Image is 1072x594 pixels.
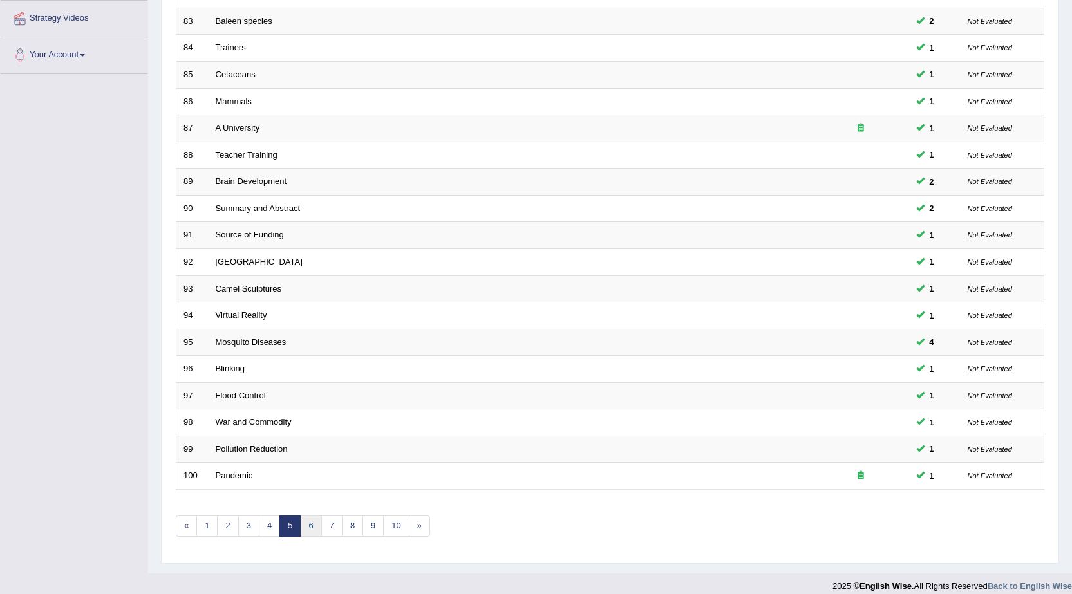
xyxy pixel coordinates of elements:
[216,444,288,454] a: Pollution Reduction
[176,115,209,142] td: 87
[820,470,902,482] div: Exam occurring question
[217,515,238,537] a: 2
[216,337,287,347] a: Mosquito Diseases
[925,335,939,349] span: You can still take this question
[820,122,902,135] div: Exam occurring question
[968,365,1012,373] small: Not Evaluated
[832,573,1072,592] div: 2025 © All Rights Reserved
[176,8,209,35] td: 83
[216,391,266,400] a: Flood Control
[925,68,939,81] span: You can still take this question
[196,515,218,537] a: 1
[925,148,939,162] span: You can still take this question
[925,175,939,189] span: You can still take this question
[176,62,209,89] td: 85
[176,409,209,436] td: 98
[925,14,939,28] span: You can still take this question
[216,364,245,373] a: Blinking
[968,231,1012,239] small: Not Evaluated
[925,389,939,402] span: You can still take this question
[925,309,939,322] span: You can still take this question
[176,329,209,356] td: 95
[925,362,939,376] span: You can still take this question
[216,176,287,186] a: Brain Development
[216,16,272,26] a: Baleen species
[968,258,1012,266] small: Not Evaluated
[176,356,209,383] td: 96
[362,515,384,537] a: 9
[925,228,939,242] span: You can still take this question
[216,284,282,293] a: Camel Sculptures
[176,302,209,329] td: 94
[968,71,1012,79] small: Not Evaluated
[216,470,253,480] a: Pandemic
[1,37,147,70] a: Your Account
[279,515,301,537] a: 5
[176,88,209,115] td: 86
[1,1,147,33] a: Strategy Videos
[988,581,1072,591] a: Back to English Wise
[925,122,939,135] span: You can still take this question
[968,17,1012,25] small: Not Evaluated
[176,515,197,537] a: «
[259,515,280,537] a: 4
[216,310,267,320] a: Virtual Reality
[176,35,209,62] td: 84
[968,151,1012,159] small: Not Evaluated
[968,285,1012,293] small: Not Evaluated
[968,44,1012,51] small: Not Evaluated
[409,515,430,537] a: »
[925,469,939,483] span: You can still take this question
[216,257,303,266] a: [GEOGRAPHIC_DATA]
[176,222,209,249] td: 91
[216,97,252,106] a: Mammals
[176,275,209,302] td: 93
[968,339,1012,346] small: Not Evaluated
[176,142,209,169] td: 88
[968,124,1012,132] small: Not Evaluated
[238,515,259,537] a: 3
[968,311,1012,319] small: Not Evaluated
[968,205,1012,212] small: Not Evaluated
[925,41,939,55] span: You can still take this question
[216,150,277,160] a: Teacher Training
[176,169,209,196] td: 89
[321,515,343,537] a: 7
[968,98,1012,106] small: Not Evaluated
[300,515,321,537] a: 6
[968,472,1012,479] small: Not Evaluated
[216,230,284,239] a: Source of Funding
[176,248,209,275] td: 92
[860,581,914,591] strong: English Wise.
[216,70,256,79] a: Cetaceans
[216,203,301,213] a: Summary and Abstract
[342,515,363,537] a: 8
[383,515,409,537] a: 10
[176,436,209,463] td: 99
[176,195,209,222] td: 90
[968,178,1012,185] small: Not Evaluated
[925,416,939,429] span: You can still take this question
[925,282,939,295] span: You can still take this question
[176,463,209,490] td: 100
[968,392,1012,400] small: Not Evaluated
[925,95,939,108] span: You can still take this question
[216,123,260,133] a: A University
[176,382,209,409] td: 97
[968,418,1012,426] small: Not Evaluated
[968,445,1012,453] small: Not Evaluated
[925,201,939,215] span: You can still take this question
[216,417,292,427] a: War and Commodity
[216,42,246,52] a: Trainers
[925,442,939,456] span: You can still take this question
[925,255,939,268] span: You can still take this question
